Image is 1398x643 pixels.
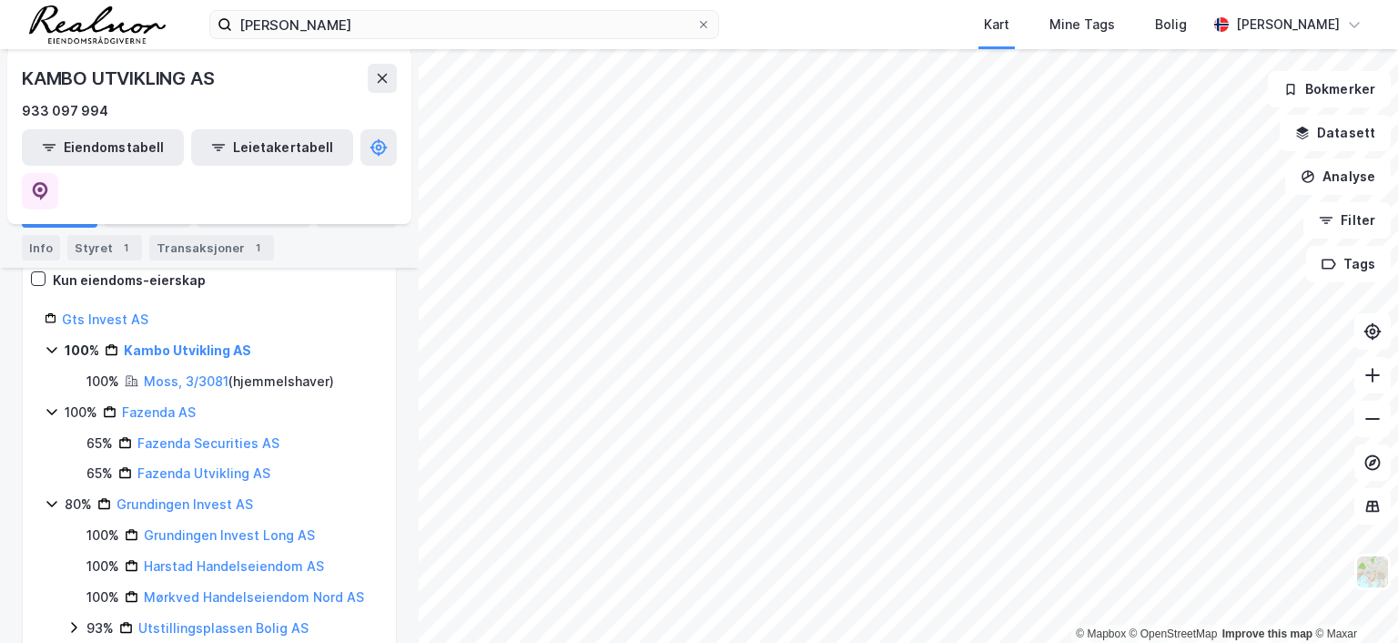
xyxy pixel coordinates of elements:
[138,620,309,636] a: Utstillingsplassen Bolig AS
[137,435,279,451] a: Fazenda Securities AS
[248,239,267,257] div: 1
[86,556,119,577] div: 100%
[29,5,166,44] img: realnor-logo.934646d98de889bb5806.png
[65,494,92,515] div: 80%
[116,239,135,257] div: 1
[22,64,218,93] div: KAMBO UTVIKLING AS
[1130,628,1218,640] a: OpenStreetMap
[232,11,696,38] input: Søk på adresse, matrikkel, gårdeiere, leietakere eller personer
[137,465,270,481] a: Fazenda Utvikling AS
[86,617,114,639] div: 93%
[1307,556,1398,643] iframe: Chat Widget
[86,433,113,454] div: 65%
[149,235,274,260] div: Transaksjoner
[1303,202,1391,239] button: Filter
[144,527,315,543] a: Grundingen Invest Long AS
[22,129,184,166] button: Eiendomstabell
[86,371,119,393] div: 100%
[86,463,113,485] div: 65%
[116,496,253,512] a: Grundingen Invest AS
[1355,555,1390,589] img: Z
[144,373,228,389] a: Moss, 3/3081
[65,402,97,424] div: 100%
[62,311,148,327] a: Gts Invest AS
[144,589,364,605] a: Mørkved Handelseiendom Nord AS
[1236,14,1340,36] div: [PERSON_NAME]
[1307,556,1398,643] div: Kontrollprogram for chat
[1285,158,1391,195] button: Analyse
[1155,14,1187,36] div: Bolig
[122,404,196,420] a: Fazenda AS
[1049,14,1115,36] div: Mine Tags
[1076,628,1126,640] a: Mapbox
[1280,115,1391,151] button: Datasett
[144,558,324,574] a: Harstad Handelseiendom AS
[53,270,206,291] div: Kun eiendoms-eierskap
[144,371,334,393] div: ( hjemmelshaver )
[1222,628,1312,640] a: Improve this map
[22,235,60,260] div: Info
[86,587,119,608] div: 100%
[22,100,108,122] div: 933 097 994
[86,525,119,546] div: 100%
[67,235,142,260] div: Styret
[65,340,99,362] div: 100%
[1268,71,1391,107] button: Bokmerker
[191,129,353,166] button: Leietakertabell
[1306,246,1391,282] button: Tags
[124,342,251,358] a: Kambo Utvikling AS
[984,14,1009,36] div: Kart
